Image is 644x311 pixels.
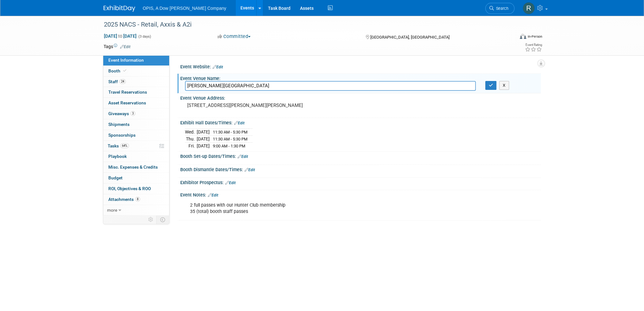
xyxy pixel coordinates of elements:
[185,142,197,149] td: Fri.
[103,205,169,215] a: more
[108,122,130,127] span: Shipments
[108,100,146,105] span: Asset Reservations
[477,33,542,42] div: Event Format
[197,129,210,136] td: [DATE]
[238,154,248,159] a: Edit
[197,142,210,149] td: [DATE]
[180,93,541,101] div: Event Venue Address:
[103,183,169,194] a: ROI, Objectives & ROO
[103,55,169,65] a: Event Information
[108,79,126,84] span: Staff
[527,34,542,39] div: In-Person
[104,5,135,12] img: ExhibitDay
[108,90,147,95] span: Travel Reservations
[107,208,117,213] span: more
[225,181,236,185] a: Edit
[520,34,526,39] img: Format-Inperson.png
[108,58,144,63] span: Event Information
[108,133,136,138] span: Sponsorships
[103,119,169,130] a: Shipments
[103,109,169,119] a: Giveaways3
[234,121,245,125] a: Edit
[103,141,169,151] a: Tasks64%
[208,193,218,197] a: Edit
[103,162,169,172] a: Misc. Expenses & Credits
[108,165,158,170] span: Misc. Expenses & Credits
[180,74,541,82] div: Event Venue Name:
[145,215,156,224] td: Personalize Event Tab Strip
[180,118,541,126] div: Exhibit Hall Dates/Times:
[215,33,253,40] button: Committed
[187,103,323,108] pre: [STREET_ADDRESS][PERSON_NAME][PERSON_NAME]
[213,137,247,141] span: 11:30 AM - 5:30 PM
[180,178,541,186] div: Exhibitor Prospectus:
[103,130,169,140] a: Sponsorships
[123,69,126,72] i: Booth reservation complete
[103,87,169,97] a: Travel Reservations
[186,199,471,218] div: 2 full passes with our Hunter Club membership 35 (total) booth staff passes
[103,194,169,205] a: Attachments8
[180,190,541,198] div: Event Notes:
[119,79,126,84] span: 24
[120,143,129,148] span: 64%
[485,3,514,14] a: Search
[197,136,210,143] td: [DATE]
[104,33,137,39] span: [DATE] [DATE]
[499,81,509,90] button: X
[120,45,131,49] a: Edit
[213,130,247,134] span: 11:30 AM - 5:30 PM
[108,197,140,202] span: Attachments
[108,111,135,116] span: Giveaways
[213,144,245,148] span: 9:00 AM - 1:30 PM
[103,98,169,108] a: Asset Reservations
[213,65,223,69] a: Edit
[103,151,169,162] a: Playbook
[523,2,535,14] img: Renee Ortner
[494,6,508,11] span: Search
[131,111,135,116] span: 3
[117,34,123,39] span: to
[103,66,169,76] a: Booth
[108,143,129,148] span: Tasks
[180,165,541,173] div: Booth Dismantle Dates/Times:
[103,173,169,183] a: Budget
[245,168,255,172] a: Edit
[180,152,541,160] div: Booth Set-up Dates/Times:
[102,19,505,30] div: 2025 NACS - Retail, Axxis & A2i
[143,6,226,11] span: OPIS, A Dow [PERSON_NAME] Company
[108,186,151,191] span: ROI, Objectives & ROO
[108,68,128,73] span: Booth
[185,129,197,136] td: Wed.
[104,43,131,50] td: Tags
[180,62,541,70] div: Event Website:
[185,136,197,143] td: Thu.
[525,43,542,47] div: Event Rating
[156,215,169,224] td: Toggle Event Tabs
[135,197,140,202] span: 8
[370,35,450,40] span: [GEOGRAPHIC_DATA], [GEOGRAPHIC_DATA]
[138,34,151,39] span: (3 days)
[108,154,127,159] span: Playbook
[103,77,169,87] a: Staff24
[108,175,123,180] span: Budget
